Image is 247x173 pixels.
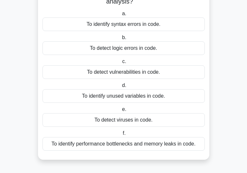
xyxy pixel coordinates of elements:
[43,137,205,151] div: To identify performance bottlenecks and memory leaks in code.
[43,41,205,55] div: To detect logic errors in code.
[122,35,126,40] span: b.
[43,113,205,127] div: To detect viruses in code.
[122,82,126,88] span: d.
[43,65,205,79] div: To detect vulnerabilities in code.
[43,17,205,31] div: To identify syntax errors in code.
[122,59,126,64] span: c.
[122,11,126,16] span: a.
[43,89,205,103] div: To identify unused variables in code.
[122,106,126,112] span: e.
[123,130,126,136] span: f.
